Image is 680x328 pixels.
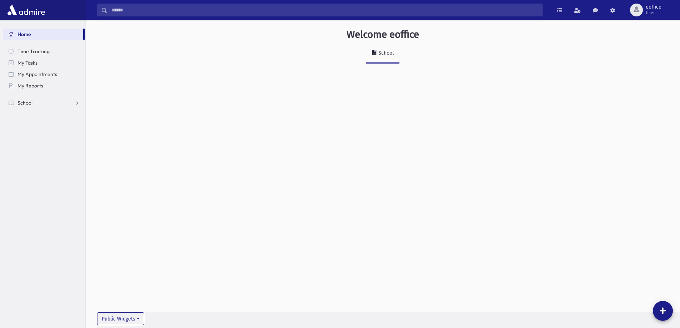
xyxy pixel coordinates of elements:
[366,44,399,64] a: School
[3,97,85,109] a: School
[3,69,85,80] a: My Appointments
[17,48,50,55] span: Time Tracking
[347,29,419,41] h3: Welcome eoffice
[97,312,144,325] button: Public Widgets
[3,29,83,40] a: Home
[377,50,394,56] div: School
[3,57,85,69] a: My Tasks
[17,60,37,66] span: My Tasks
[17,82,43,89] span: My Reports
[107,4,542,16] input: Search
[3,46,85,57] a: Time Tracking
[17,31,31,37] span: Home
[6,3,47,17] img: AdmirePro
[17,71,57,77] span: My Appointments
[646,10,661,16] span: User
[3,80,85,91] a: My Reports
[646,4,661,10] span: eoffice
[17,100,32,106] span: School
